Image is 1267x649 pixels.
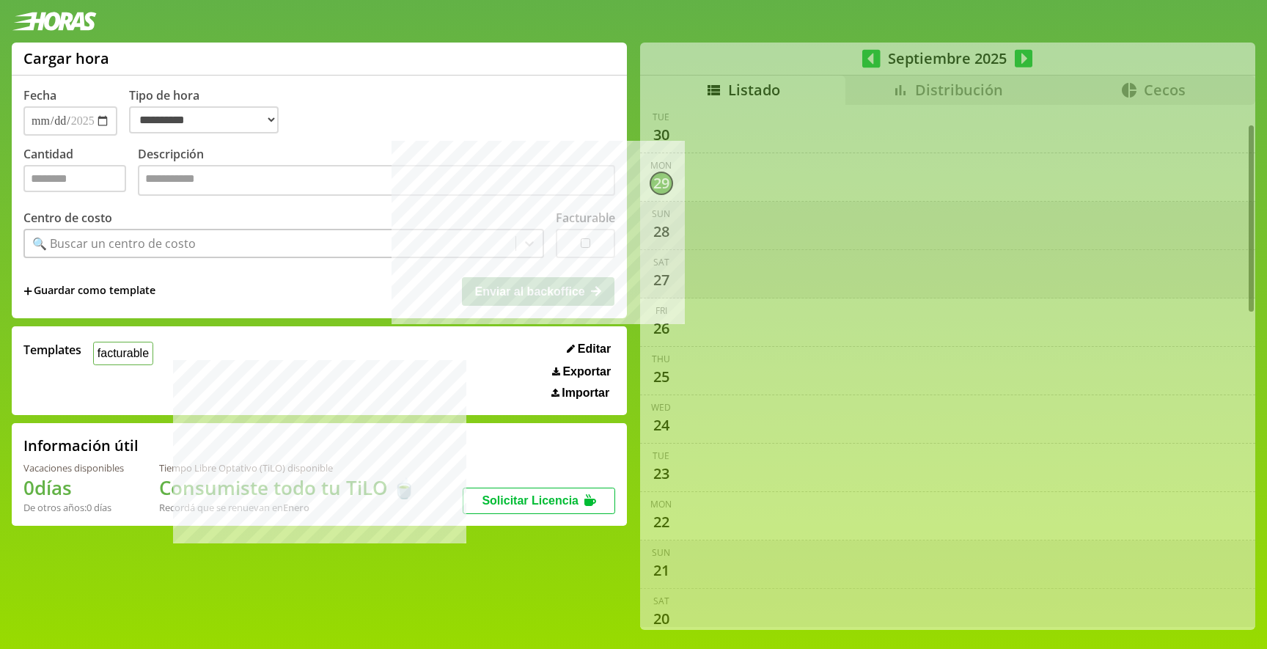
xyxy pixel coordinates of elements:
[129,106,279,133] select: Tipo de hora
[159,474,416,501] h1: Consumiste todo tu TiLO 🍵
[548,364,615,379] button: Exportar
[23,165,126,192] input: Cantidad
[23,283,155,299] span: +Guardar como template
[23,436,139,455] h2: Información útil
[562,386,609,400] span: Importar
[23,461,124,474] div: Vacaciones disponibles
[562,365,611,378] span: Exportar
[463,488,615,514] button: Solicitar Licencia
[138,146,615,199] label: Descripción
[138,165,615,196] textarea: Descripción
[93,342,153,364] button: facturable
[23,87,56,103] label: Fecha
[159,461,416,474] div: Tiempo Libre Optativo (TiLO) disponible
[23,283,32,299] span: +
[23,146,138,199] label: Cantidad
[23,210,112,226] label: Centro de costo
[556,210,615,226] label: Facturable
[23,342,81,358] span: Templates
[23,48,109,68] h1: Cargar hora
[23,474,124,501] h1: 0 días
[482,494,579,507] span: Solicitar Licencia
[283,501,309,514] b: Enero
[562,342,615,356] button: Editar
[32,235,196,252] div: 🔍 Buscar un centro de costo
[159,501,416,514] div: Recordá que se renuevan en
[23,501,124,514] div: De otros años: 0 días
[578,342,611,356] span: Editar
[129,87,290,136] label: Tipo de hora
[12,12,97,31] img: logotipo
